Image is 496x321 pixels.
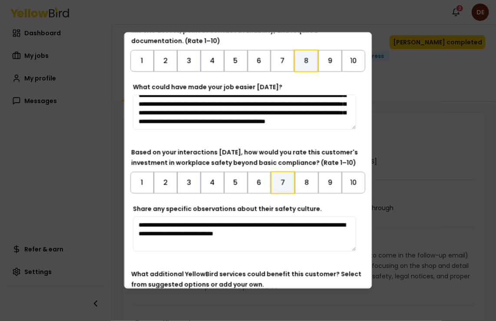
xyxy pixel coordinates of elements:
[319,172,342,194] button: Toggle 9
[342,172,366,194] button: Toggle 10
[154,50,177,72] button: Toggle 2
[294,50,319,72] button: Toggle 8
[133,204,322,213] label: Share any specific observations about their safety culture.
[201,172,224,194] button: Toggle 4
[224,172,248,194] button: Toggle 5
[224,50,248,72] button: Toggle 5
[271,171,295,194] button: Toggle 7
[133,83,283,91] label: What could have made your job easier [DATE]?
[342,50,366,72] button: Toggle 10
[248,50,271,72] button: Toggle 6
[132,16,354,45] label: How prepared was the customer for [DATE] service? Consider factors like site access, point of con...
[177,50,201,72] button: Toggle 3
[177,172,201,194] button: Toggle 3
[132,270,362,289] label: What additional YellowBird services could benefit this customer? Select from suggested options or...
[248,172,271,194] button: Toggle 6
[271,50,294,72] button: Toggle 7
[130,50,154,72] button: Toggle 1
[132,148,358,167] label: Based on your interactions [DATE], how would you rate this customer's investment in workplace saf...
[319,50,342,72] button: Toggle 9
[295,172,319,194] button: Toggle 8
[201,50,224,72] button: Toggle 4
[130,172,154,194] button: Toggle 1
[154,172,177,194] button: Toggle 2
